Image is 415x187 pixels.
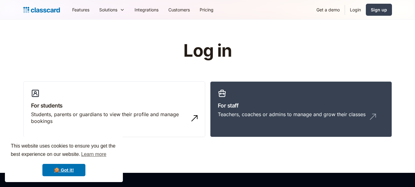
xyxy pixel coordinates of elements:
[99,6,117,13] div: Solutions
[311,3,345,17] a: Get a demo
[23,6,60,14] a: Logo
[345,3,366,17] a: Login
[23,81,205,137] a: For studentsStudents, parents or guardians to view their profile and manage bookings
[195,3,218,17] a: Pricing
[31,111,185,125] div: Students, parents or guardians to view their profile and manage bookings
[31,101,198,110] h3: For students
[163,3,195,17] a: Customers
[94,3,130,17] div: Solutions
[218,111,366,118] div: Teachers, coaches or admins to manage and grow their classes
[110,41,305,60] h1: Log in
[5,136,123,182] div: cookieconsent
[218,101,384,110] h3: For staff
[210,81,392,137] a: For staffTeachers, coaches or admins to manage and grow their classes
[366,4,392,16] a: Sign up
[130,3,163,17] a: Integrations
[67,3,94,17] a: Features
[11,142,117,159] span: This website uses cookies to ensure you get the best experience on our website.
[80,150,107,159] a: learn more about cookies
[371,6,387,13] div: Sign up
[42,164,85,176] a: dismiss cookie message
